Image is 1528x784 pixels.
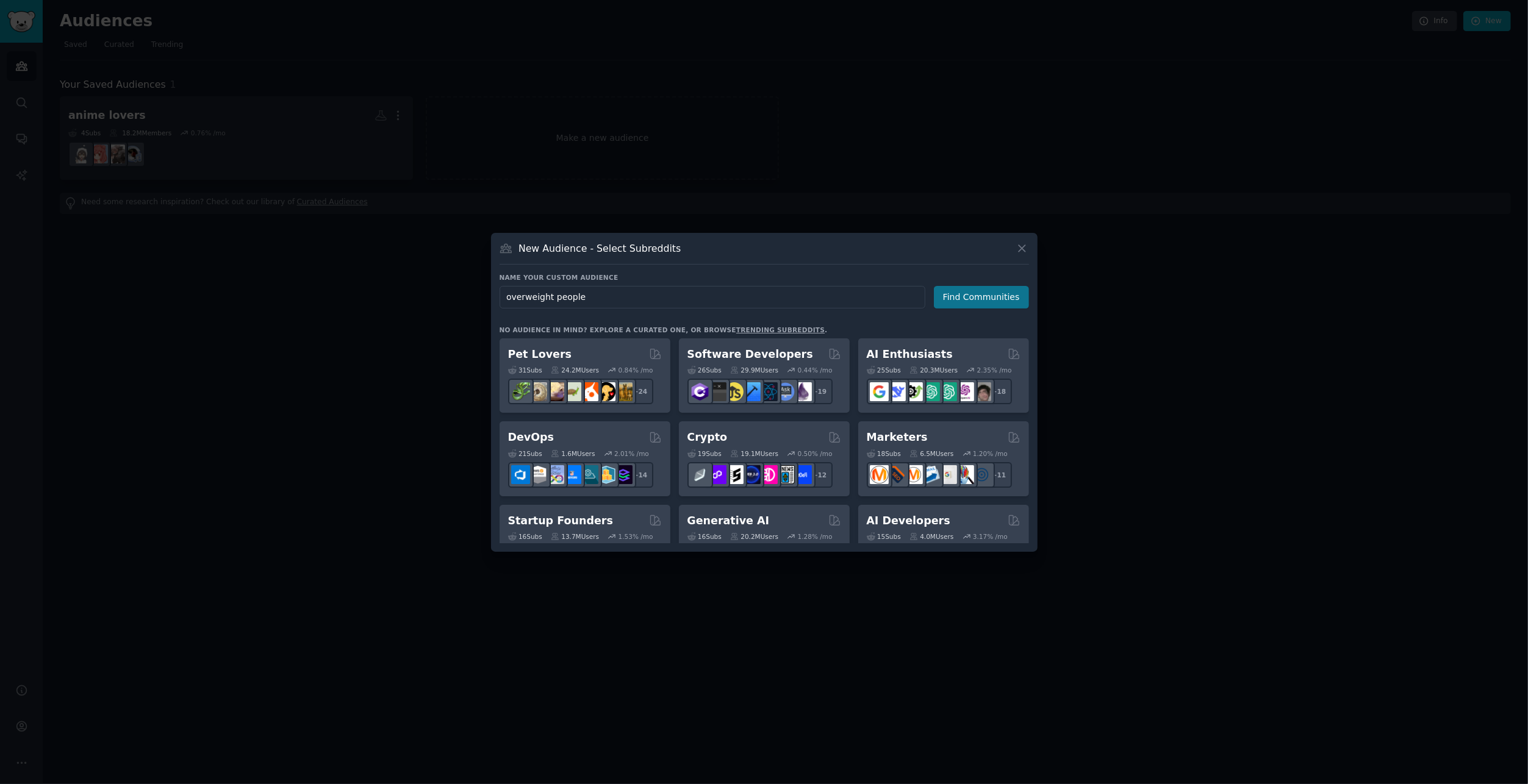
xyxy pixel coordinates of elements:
[867,513,950,529] h2: AI Developers
[807,379,833,404] div: + 19
[528,382,547,401] img: ballpython
[798,366,833,374] div: 0.44 % /mo
[730,366,778,374] div: 29.9M Users
[867,366,901,374] div: 25 Sub s
[870,465,889,484] img: content_marketing
[776,382,795,401] img: AskComputerScience
[807,462,833,488] div: + 12
[614,382,633,401] img: dogbreed
[986,462,1012,488] div: + 11
[545,465,564,484] img: Docker_DevOps
[867,449,901,458] div: 18 Sub s
[500,286,925,308] input: Pick a short name, like "Digital Marketers" or "Movie-Goers"
[730,449,778,458] div: 19.1M Users
[904,382,923,401] img: AItoolsCatalog
[628,379,653,404] div: + 24
[759,382,778,401] img: reactnative
[690,382,709,401] img: csharp
[597,382,615,401] img: PetAdvice
[725,382,744,401] img: learnjavascript
[934,286,1029,308] button: Find Communities
[867,347,953,362] h2: AI Enthusiasts
[909,532,954,541] div: 4.0M Users
[597,465,615,484] img: aws_cdk
[562,382,581,401] img: turtle
[730,532,778,541] div: 20.2M Users
[614,465,633,484] img: PlatformEngineers
[955,465,974,484] img: MarketingResearch
[528,465,547,484] img: AWS_Certified_Experts
[687,513,770,529] h2: Generative AI
[687,449,722,458] div: 19 Sub s
[508,366,542,374] div: 31 Sub s
[870,382,889,401] img: GoogleGeminiAI
[973,532,1008,541] div: 3.17 % /mo
[867,532,901,541] div: 15 Sub s
[511,465,530,484] img: azuredevops
[986,379,1012,404] div: + 18
[742,382,761,401] img: iOSProgramming
[508,347,572,362] h2: Pet Lovers
[793,465,812,484] img: defi_
[921,382,940,401] img: chatgpt_promptDesign
[708,465,726,484] img: 0xPolygon
[551,449,595,458] div: 1.6M Users
[742,465,761,484] img: web3
[972,382,991,401] img: ArtificalIntelligence
[500,273,1029,282] h3: Name your custom audience
[508,430,554,445] h2: DevOps
[887,465,906,484] img: bigseo
[500,326,828,334] div: No audience in mind? Explore a curated one, or browse .
[708,382,726,401] img: software
[798,532,833,541] div: 1.28 % /mo
[977,366,1012,374] div: 2.35 % /mo
[725,465,744,484] img: ethstaker
[687,347,813,362] h2: Software Developers
[579,465,598,484] img: platformengineering
[887,382,906,401] img: DeepSeek
[551,532,599,541] div: 13.7M Users
[687,366,722,374] div: 26 Sub s
[798,449,833,458] div: 0.50 % /mo
[972,465,991,484] img: OnlineMarketing
[690,465,709,484] img: ethfinance
[736,326,825,333] a: trending subreddits
[904,465,923,484] img: AskMarketing
[614,449,649,458] div: 2.01 % /mo
[619,532,653,541] div: 1.53 % /mo
[508,513,613,529] h2: Startup Founders
[921,465,940,484] img: Emailmarketing
[619,366,653,374] div: 0.84 % /mo
[562,465,581,484] img: DevOpsLinks
[511,382,530,401] img: herpetology
[793,382,812,401] img: elixir
[545,382,564,401] img: leopardgeckos
[938,382,957,401] img: chatgpt_prompts_
[955,382,974,401] img: OpenAIDev
[687,430,728,445] h2: Crypto
[579,382,598,401] img: cockatiel
[909,449,954,458] div: 6.5M Users
[508,449,542,458] div: 21 Sub s
[909,366,958,374] div: 20.3M Users
[759,465,778,484] img: defiblockchain
[518,242,681,255] h3: New Audience - Select Subreddits
[551,366,599,374] div: 24.2M Users
[973,449,1008,458] div: 1.20 % /mo
[867,430,928,445] h2: Marketers
[687,532,722,541] div: 16 Sub s
[508,532,542,541] div: 16 Sub s
[776,465,795,484] img: CryptoNews
[628,462,653,488] div: + 14
[938,465,957,484] img: googleads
